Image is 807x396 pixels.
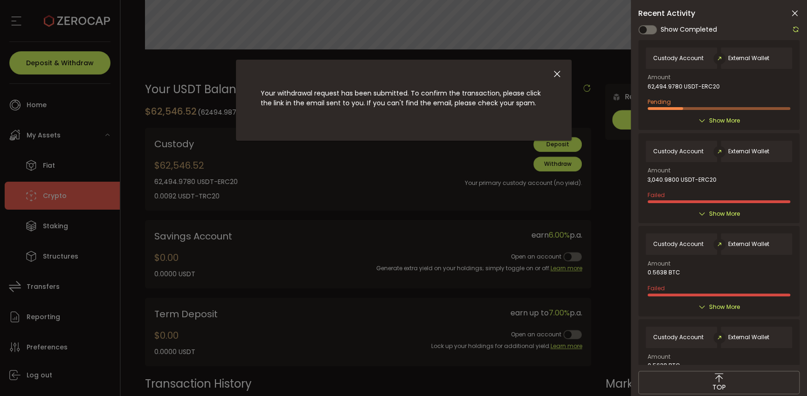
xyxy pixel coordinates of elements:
span: Failed [648,191,665,199]
span: Custody Account [653,241,704,247]
span: 0.5638 BTC [648,269,680,276]
span: Failed [648,284,665,292]
span: External Wallet [728,334,769,341]
iframe: Chat Widget [760,351,807,396]
span: Show More [709,116,739,125]
span: External Wallet [728,148,769,155]
span: Amount [648,261,670,266]
span: Amount [648,354,670,360]
span: 0.5638 BTC [648,362,680,369]
span: TOP [712,382,725,392]
span: 62,494.9780 USDT-ERC20 [648,83,720,90]
span: Your withdrawal request has been submitted. To confirm the transaction, please click the link in ... [261,89,541,108]
button: Close [552,69,562,80]
span: Amount [648,168,670,173]
span: Recent Activity [638,10,695,17]
div: dialog [236,60,572,141]
span: Show More [709,302,739,312]
span: 3,040.9800 USDT-ERC20 [648,177,717,183]
span: Custody Account [653,148,704,155]
span: Amount [648,75,670,80]
span: External Wallet [728,55,769,61]
span: Show Completed [661,25,717,34]
span: Show More [709,209,739,218]
span: Custody Account [653,55,704,61]
span: Custody Account [653,334,704,341]
span: Pending [648,98,671,106]
span: External Wallet [728,241,769,247]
